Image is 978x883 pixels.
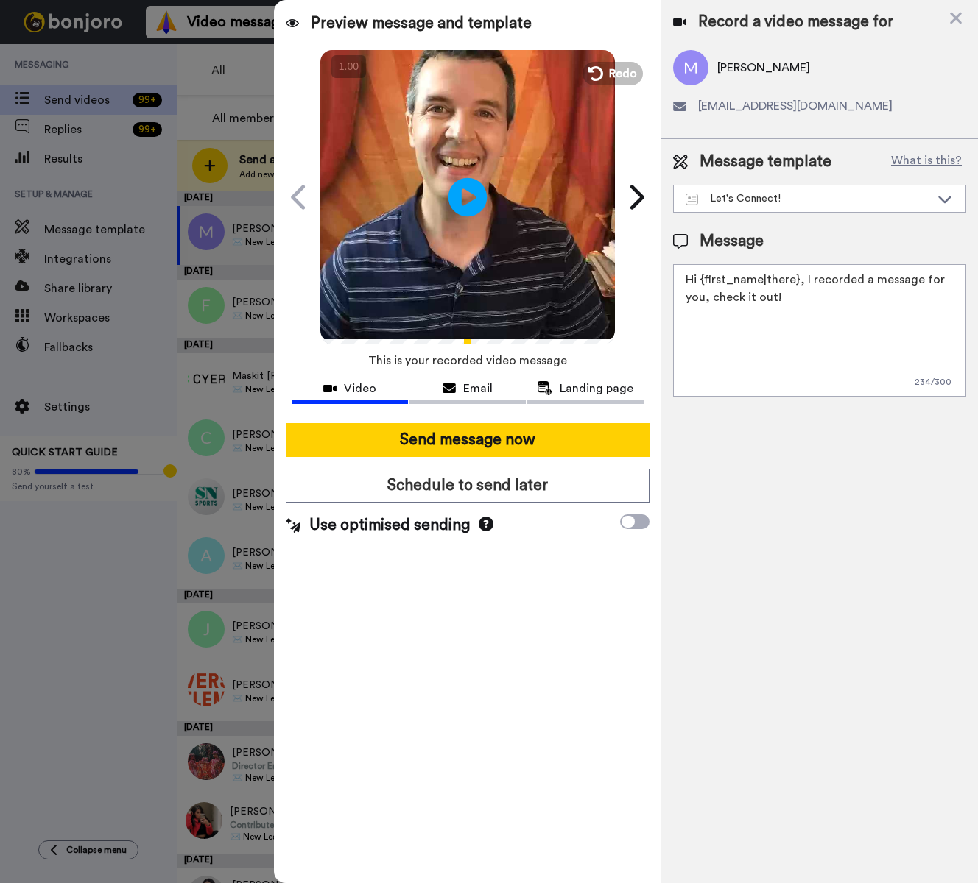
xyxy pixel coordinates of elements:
[673,264,966,397] textarea: Hi {first_name|there}, I recorded a message for you, check it out!
[309,514,470,536] span: Use optimised sending
[368,344,567,377] span: This is your recorded video message
[286,423,650,457] button: Send message now
[698,97,893,115] span: [EMAIL_ADDRESS][DOMAIN_NAME]
[700,151,831,173] span: Message template
[560,380,633,397] span: Landing page
[286,469,650,503] button: Schedule to send later
[344,380,376,397] span: Video
[686,191,930,206] div: Let's Connect!
[700,230,764,252] span: Message
[686,194,698,205] img: Message-temps.svg
[887,151,966,173] button: What is this?
[463,380,493,397] span: Email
